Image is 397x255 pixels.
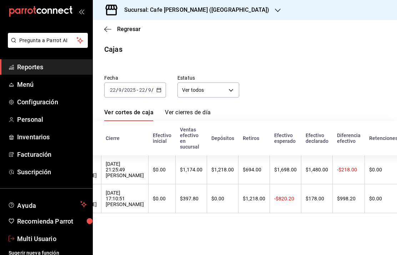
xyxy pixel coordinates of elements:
span: Multi Usuario [17,234,87,244]
div: Efectivo esperado [274,132,297,144]
input: -- [148,87,151,93]
span: / [151,87,154,93]
span: Facturación [17,150,87,159]
button: Pregunta a Parrot AI [8,33,88,48]
label: Estatus [177,75,239,80]
div: Efectivo inicial [153,132,171,144]
span: / [122,87,124,93]
div: $1,174.00 [180,167,202,172]
div: Cajas [104,44,122,55]
input: -- [139,87,145,93]
div: $998.20 [337,196,360,201]
input: ---- [154,87,166,93]
span: Personal [17,115,87,124]
div: Efectivo declarado [306,132,328,144]
div: Ver todos [177,82,239,97]
span: Recomienda Parrot [17,216,87,226]
div: $0.00 [153,167,171,172]
a: Ver cortes de caja [104,109,154,121]
button: Regresar [104,26,141,32]
span: / [116,87,118,93]
div: [DATE] 17:10:51 [PERSON_NAME] [106,190,144,207]
div: Retiros [243,135,266,141]
div: Cierre [106,135,144,141]
div: -$218.00 [337,167,360,172]
span: - [137,87,138,93]
a: Pregunta a Parrot AI [5,42,88,49]
div: $1,480.00 [306,167,328,172]
span: Configuración [17,97,87,107]
div: $397.80 [180,196,202,201]
div: [DATE] 21:25:49 [PERSON_NAME] [106,161,144,178]
span: Suscripción [17,167,87,177]
span: / [145,87,147,93]
h3: Sucursal: Cafe [PERSON_NAME] ([GEOGRAPHIC_DATA]) [119,6,269,14]
span: Reportes [17,62,87,72]
div: $0.00 [211,196,234,201]
div: $1,218.00 [243,196,265,201]
div: $178.00 [306,196,328,201]
div: $0.00 [153,196,171,201]
span: Pregunta a Parrot AI [19,37,77,44]
label: Fecha [104,75,166,80]
button: open_drawer_menu [79,9,84,14]
input: -- [110,87,116,93]
div: $1,698.00 [274,167,297,172]
span: Inventarios [17,132,87,142]
span: Regresar [117,26,141,32]
div: $694.00 [243,167,265,172]
div: $1,218.00 [211,167,234,172]
div: Diferencia efectivo [337,132,361,144]
div: Ventas efectivo en sucursal [180,127,203,150]
div: -$820.20 [274,196,297,201]
span: Menú [17,80,87,89]
span: Ayuda [17,200,77,209]
input: -- [118,87,122,93]
a: Ver cierres de día [165,109,211,121]
input: ---- [124,87,136,93]
div: navigation tabs [104,109,211,121]
div: Depósitos [211,135,234,141]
